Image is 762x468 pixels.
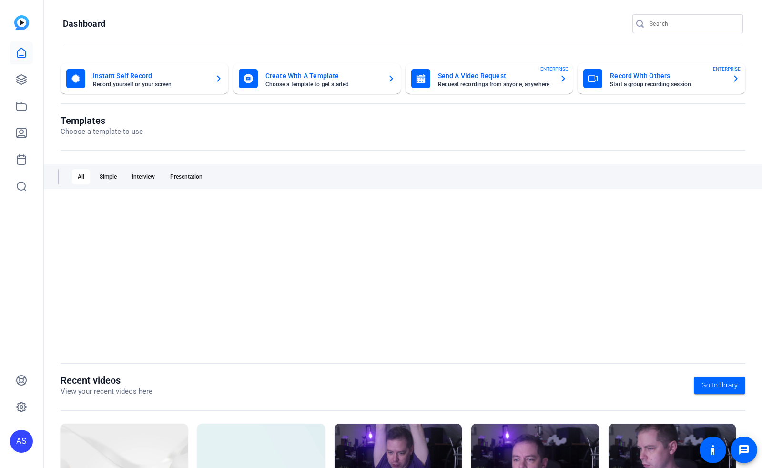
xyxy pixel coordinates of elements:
input: Search [650,18,735,30]
div: Simple [94,169,122,184]
div: AS [10,430,33,453]
img: blue-gradient.svg [14,15,29,30]
h1: Templates [61,115,143,126]
mat-card-title: Instant Self Record [93,70,207,81]
mat-card-title: Create With A Template [265,70,380,81]
button: Record With OthersStart a group recording sessionENTERPRISE [578,63,745,94]
h1: Recent videos [61,375,152,386]
mat-card-subtitle: Start a group recording session [610,81,724,87]
mat-icon: message [738,444,750,456]
button: Instant Self RecordRecord yourself or your screen [61,63,228,94]
mat-card-title: Send A Video Request [438,70,552,81]
mat-card-subtitle: Choose a template to get started [265,81,380,87]
h1: Dashboard [63,18,105,30]
span: ENTERPRISE [713,65,741,72]
mat-card-subtitle: Record yourself or your screen [93,81,207,87]
mat-card-subtitle: Request recordings from anyone, anywhere [438,81,552,87]
p: View your recent videos here [61,386,152,397]
button: Send A Video RequestRequest recordings from anyone, anywhereENTERPRISE [406,63,573,94]
div: All [72,169,90,184]
span: Go to library [701,380,738,390]
button: Create With A TemplateChoose a template to get started [233,63,401,94]
p: Choose a template to use [61,126,143,137]
a: Go to library [694,377,745,394]
div: Presentation [164,169,208,184]
mat-card-title: Record With Others [610,70,724,81]
span: ENTERPRISE [540,65,568,72]
div: Interview [126,169,161,184]
mat-icon: accessibility [707,444,719,456]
